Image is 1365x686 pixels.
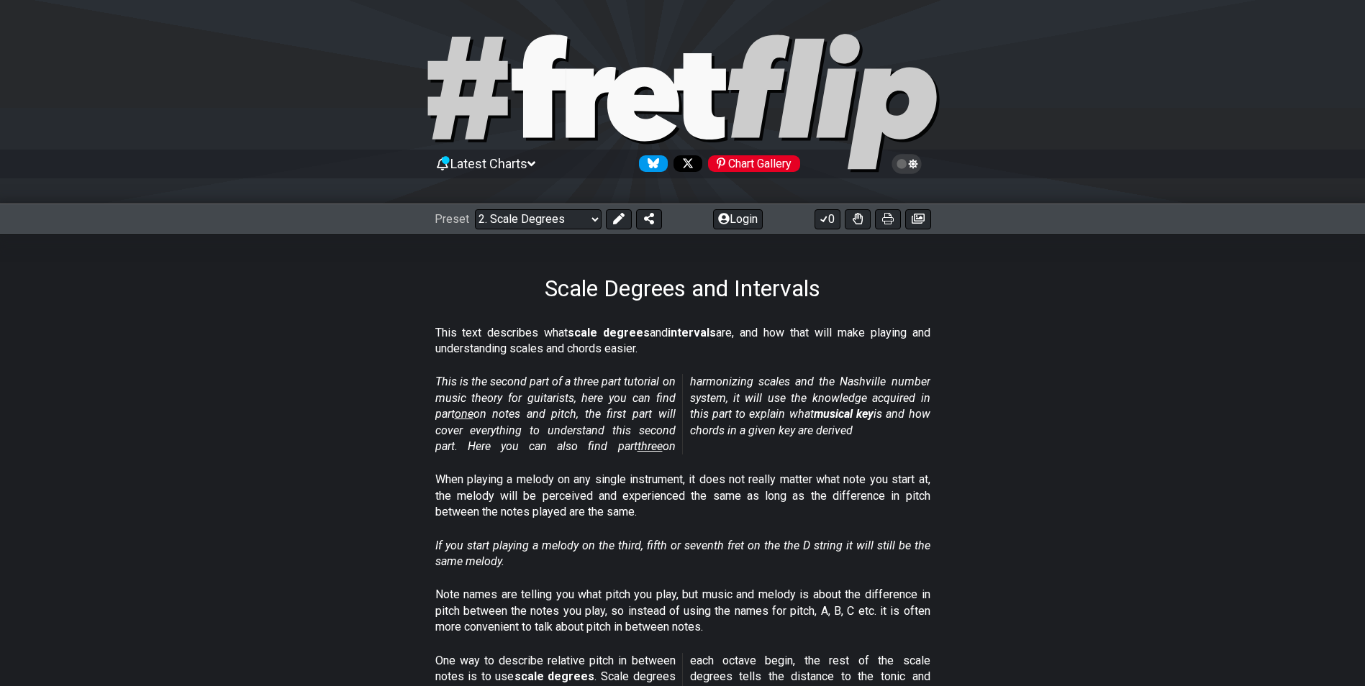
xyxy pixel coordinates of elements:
div: Chart Gallery [708,155,800,172]
strong: scale degrees [568,326,650,339]
strong: musical key [814,407,874,421]
strong: intervals [668,326,716,339]
span: Toggle light / dark theme [899,157,915,170]
button: Print [875,209,901,229]
a: Follow #fretflip at X [668,155,702,172]
em: This is the second part of a three part tutorial on music theory for guitarists, here you can fin... [435,375,930,453]
button: Login [713,209,763,229]
p: This text describes what and are, and how that will make playing and understanding scales and cho... [435,325,930,357]
span: Latest Charts [450,156,527,171]
p: When playing a melody on any single instrument, it does not really matter what note you start at,... [435,472,930,520]
button: Edit Preset [606,209,632,229]
h1: Scale Degrees and Intervals [545,275,820,302]
strong: scale degrees [514,669,595,683]
button: 0 [815,209,840,229]
span: Preset [435,212,469,226]
a: Follow #fretflip at Bluesky [633,155,668,172]
em: If you start playing a melody on the third, fifth or seventh fret on the the D string it will sti... [435,539,930,568]
p: Note names are telling you what pitch you play, but music and melody is about the difference in p... [435,587,930,635]
select: Preset [475,209,602,229]
button: Share Preset [636,209,662,229]
span: one [455,407,473,421]
button: Toggle Dexterity for all fretkits [845,209,871,229]
button: Create image [905,209,931,229]
span: three [638,439,663,453]
a: #fretflip at Pinterest [702,155,800,172]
